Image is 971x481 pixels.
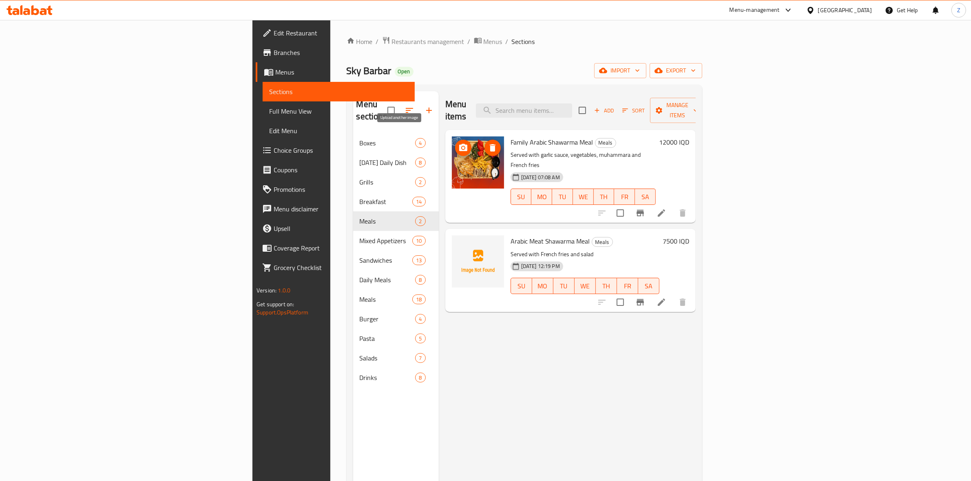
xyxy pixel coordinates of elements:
[452,235,504,288] img: Arabic Meat Shawarma Meal
[573,189,594,205] button: WE
[392,37,464,46] span: Restaurants management
[353,348,439,368] div: Salads7
[256,180,415,199] a: Promotions
[274,165,408,175] span: Coupons
[275,67,408,77] span: Menus
[650,98,705,123] button: Manage items
[638,278,659,294] button: SA
[353,133,439,153] div: Boxes4
[578,280,593,292] span: WE
[518,262,563,270] span: [DATE] 12:19 PM
[360,314,416,324] span: Burger
[257,307,308,318] a: Support.OpsPlatform
[412,255,425,265] div: items
[360,197,413,206] span: Breakfast
[412,236,425,246] div: items
[416,217,425,225] span: 2
[416,139,425,147] span: 4
[256,62,415,82] a: Menus
[535,191,549,203] span: MO
[263,121,415,141] a: Edit Menu
[531,189,552,205] button: MO
[353,368,439,387] div: Drinks8
[257,285,276,296] span: Version:
[413,296,425,303] span: 18
[511,150,656,170] p: Served with garlic sauce, vegetables, muhammara and French fries
[630,292,650,312] button: Branch-specific-item
[257,299,294,310] span: Get support on:
[514,280,529,292] span: SU
[512,37,535,46] span: Sections
[553,278,575,294] button: TU
[452,136,504,189] img: Family Arabic Shawarma Meal
[353,130,439,391] nav: Menu sections
[360,373,416,382] div: Drinks
[415,373,425,382] div: items
[555,191,570,203] span: TU
[347,36,702,47] nav: breadcrumb
[576,191,591,203] span: WE
[382,36,464,47] a: Restaurants management
[592,237,613,247] span: Meals
[256,141,415,160] a: Choice Groups
[594,63,646,78] button: import
[594,189,615,205] button: TH
[557,280,571,292] span: TU
[474,36,502,47] a: Menus
[360,158,416,167] span: [DATE] Daily Dish
[595,138,616,147] span: Meals
[415,314,425,324] div: items
[511,235,590,247] span: Arabic Meat Shawarma Meal
[650,63,702,78] button: export
[360,158,416,167] div: Ramadan Daily Dish
[413,198,425,206] span: 14
[353,290,439,309] div: Meals18
[612,204,629,222] span: Select to update
[673,203,692,223] button: delete
[360,275,416,285] span: Daily Meals
[416,354,425,362] span: 7
[383,102,400,119] span: Select all sections
[413,257,425,264] span: 13
[413,237,425,245] span: 10
[360,216,416,226] span: Meals
[484,140,501,156] button: delete image
[518,174,563,181] span: [DATE] 07:08 AM
[656,66,696,76] span: export
[574,102,591,119] span: Select section
[415,216,425,226] div: items
[673,292,692,312] button: delete
[620,280,635,292] span: FR
[468,37,471,46] li: /
[400,101,419,120] span: Sort sections
[274,263,408,272] span: Grocery Checklist
[511,189,532,205] button: SU
[360,177,416,187] span: Grills
[415,158,425,167] div: items
[263,82,415,101] a: Sections
[416,315,425,323] span: 4
[419,101,439,120] button: Add section
[601,66,640,76] span: import
[412,294,425,304] div: items
[360,294,413,304] div: Meals
[256,43,415,62] a: Branches
[532,278,553,294] button: MO
[256,258,415,277] a: Grocery Checklist
[591,104,617,117] button: Add
[353,211,439,231] div: Meals2
[256,23,415,43] a: Edit Restaurant
[415,275,425,285] div: items
[635,189,656,205] button: SA
[360,255,413,265] span: Sandwiches
[274,48,408,57] span: Branches
[353,309,439,329] div: Burger4
[360,353,416,363] span: Salads
[416,178,425,186] span: 2
[657,297,666,307] a: Edit menu item
[278,285,290,296] span: 1.0.0
[657,208,666,218] a: Edit menu item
